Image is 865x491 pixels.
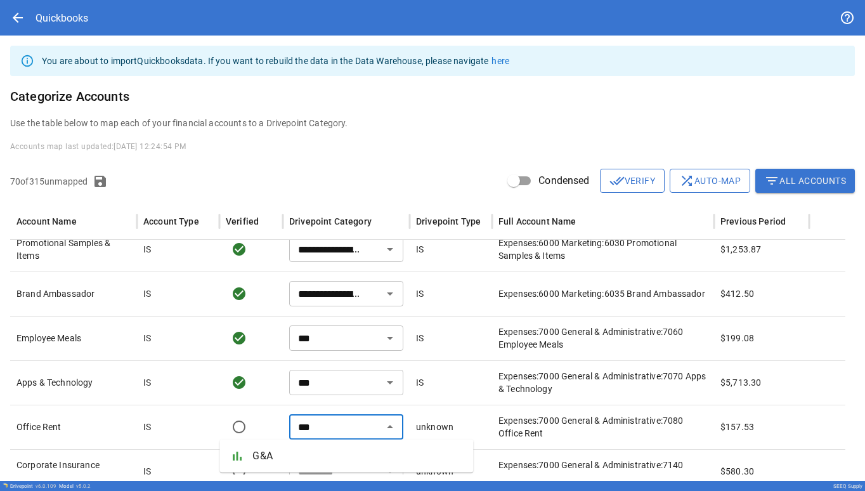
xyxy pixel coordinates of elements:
[16,332,131,344] p: Employee Meals
[498,370,708,395] p: Expenses:7000 General & Administrative:7070 Apps & Technology
[36,12,88,24] div: Quickbooks
[381,329,399,347] button: Open
[720,465,754,478] p: $580.30
[609,173,625,188] span: done_all
[720,287,754,300] p: $412.50
[252,448,463,464] span: G&A
[226,216,259,226] div: Verified
[143,216,199,226] div: Account Type
[833,483,862,489] div: SEEQ Supply
[36,483,56,489] span: v 6.0.109
[10,483,56,489] div: Drivepoint
[16,287,131,300] p: Brand Ambassador
[720,216,786,226] div: Previous Period
[10,86,855,107] h6: Categorize Accounts
[143,421,151,433] p: IS
[720,243,761,256] p: $1,253.87
[381,240,399,258] button: Open
[381,418,399,436] button: Close
[230,448,245,464] span: bar_chart
[600,169,665,193] button: Verify
[76,483,91,489] span: v 5.0.2
[720,376,761,389] p: $5,713.30
[42,49,509,72] div: You are about to import Quickbooks data. If you want to rebuild the data in the Data Warehouse, p...
[381,285,399,303] button: Open
[16,237,131,262] p: Promotional Samples & Items
[416,376,424,389] p: IS
[670,169,750,193] button: Auto-map
[498,216,576,226] div: Full Account Name
[10,175,88,188] p: 70 of 315 unmapped
[416,421,453,433] p: unknown
[143,332,151,344] p: IS
[143,376,151,389] p: IS
[10,10,25,25] span: arrow_back
[289,216,372,226] div: Drivepoint Category
[10,117,855,129] p: Use the table below to map each of your financial accounts to a Drivepoint Category.
[16,216,77,226] div: Account Name
[538,173,589,188] span: Condensed
[416,287,424,300] p: IS
[381,374,399,391] button: Open
[143,287,151,300] p: IS
[498,414,708,440] p: Expenses:7000 General & Administrative:7080 Office Rent
[16,376,131,389] p: Apps & Technology
[16,421,131,433] p: Office Rent
[755,169,855,193] button: All Accounts
[416,332,424,344] p: IS
[720,421,754,433] p: $157.53
[498,237,708,262] p: Expenses:6000 Marketing:6030 Promotional Samples & Items
[143,465,151,478] p: IS
[679,173,694,188] span: shuffle
[498,459,708,484] p: Expenses:7000 General & Administrative:7140 Corporate Insurance Expense
[143,243,151,256] p: IS
[3,483,8,488] img: Drivepoint
[720,332,754,344] p: $199.08
[491,56,509,66] a: here
[498,325,708,351] p: Expenses:7000 General & Administrative:7060 Employee Meals
[16,459,131,484] p: Corporate Insurance Expense
[416,216,481,226] div: Drivepoint Type
[10,142,186,151] span: Accounts map last updated: [DATE] 12:24:54 PM
[764,173,779,188] span: filter_list
[416,243,424,256] p: IS
[59,483,91,489] div: Model
[498,287,708,300] p: Expenses:6000 Marketing:6035 Brand Ambassador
